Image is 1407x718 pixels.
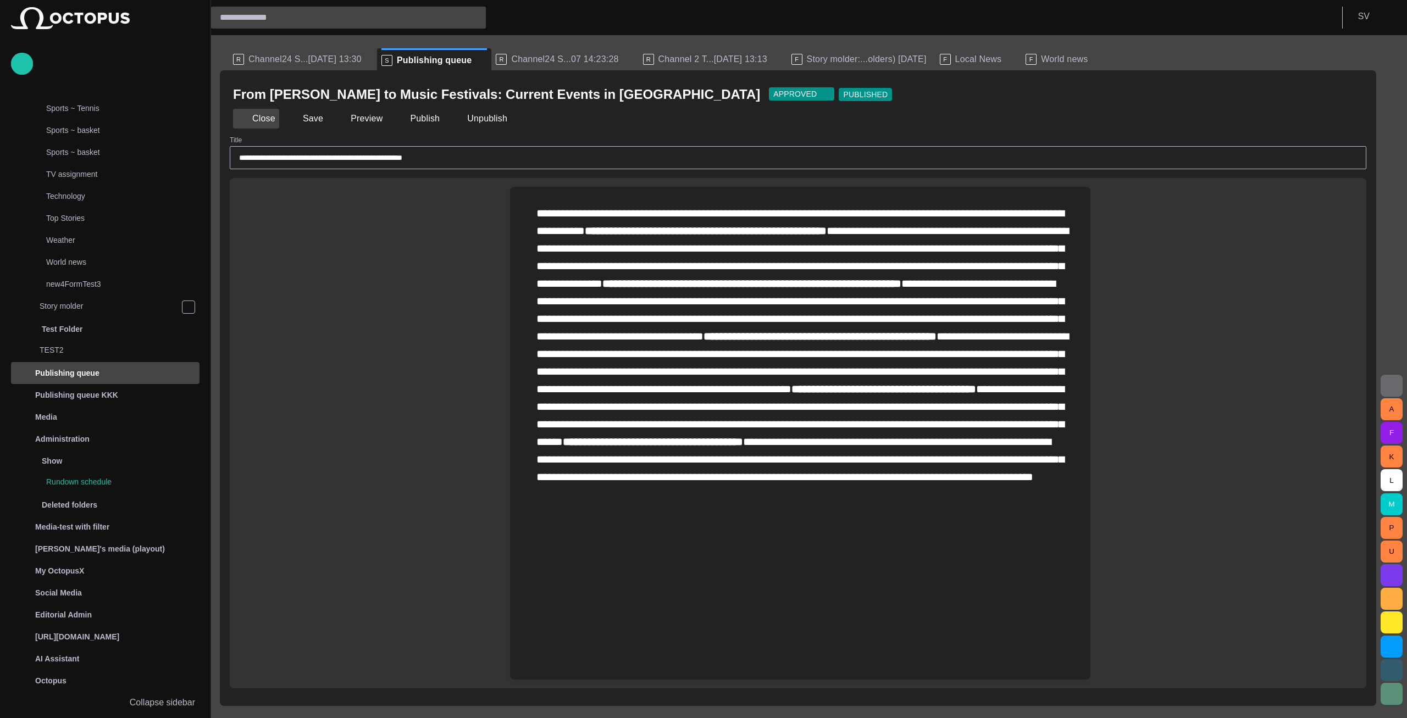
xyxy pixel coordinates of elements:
button: P [1381,517,1403,539]
button: APPROVED [769,87,834,101]
p: Administration [35,433,90,444]
h2: From Dan Brown to Music Festivals: Current Events in Prague [233,86,760,103]
label: Title [230,136,242,145]
div: Rundown schedule [24,472,200,494]
p: TV assignment [46,169,200,180]
p: Publishing queue [35,368,99,379]
p: Editorial Admin [35,609,92,620]
div: new4FormTest3 [24,274,200,296]
p: Media [35,411,57,422]
div: Technology [24,186,200,208]
p: F [1026,54,1037,65]
div: Top Stories [24,208,200,230]
p: [PERSON_NAME]'s media (playout) [35,543,165,554]
span: Channel24 S...07 14:23:28 [511,54,618,65]
p: TEST2 [40,344,200,355]
span: Channel 2 T...[DATE] 13:13 [658,54,767,65]
span: PUBLISHED [843,89,888,100]
div: FLocal News [935,48,1022,70]
p: Test Folder [42,324,82,335]
p: Weather [46,235,200,246]
div: RChannel24 S...[DATE] 13:30 [229,48,377,70]
p: F [940,54,951,65]
button: Save [284,109,327,129]
p: Sports ~ Tennis [46,103,200,114]
div: TEST2 [18,340,200,362]
p: F [791,54,802,65]
p: R [233,54,244,65]
p: Publishing queue KKK [35,389,118,400]
div: Media [11,406,200,428]
p: My OctopusX [35,565,84,576]
p: Show [42,455,62,466]
button: A [1381,398,1403,420]
span: World news [1041,54,1088,65]
p: Top Stories [46,213,200,224]
p: S V [1358,10,1370,23]
p: Deleted folders [42,499,97,510]
div: Sports ~ basket [24,120,200,142]
div: Weather [24,230,200,252]
div: World news [24,252,200,274]
button: Close [233,109,279,129]
span: Publishing queue [397,55,472,66]
p: Rundown schedule [46,476,200,487]
button: L [1381,469,1403,491]
div: Media-test with filter [11,516,200,538]
p: AI Assistant [35,653,79,664]
p: Media-test with filter [35,521,109,532]
button: SV [1349,7,1400,26]
button: F [1381,422,1403,444]
button: K [1381,446,1403,467]
p: Sports ~ basket [46,147,200,158]
p: new4FormTest3 [46,279,200,290]
p: [URL][DOMAIN_NAME] [35,631,119,642]
div: AI Assistant [11,648,200,670]
button: Preview [331,109,386,129]
p: Octopus [35,675,67,686]
p: Collapse sidebar [130,696,195,709]
div: Publishing queue [11,362,200,384]
p: Sports ~ basket [46,125,200,136]
button: Unpublish [448,109,511,129]
p: World news [46,257,200,268]
p: S [381,55,392,66]
div: [URL][DOMAIN_NAME] [11,626,200,648]
span: APPROVED [773,88,817,99]
p: Social Media [35,587,82,598]
div: Octopus [11,670,200,692]
div: Story molder [18,296,200,318]
span: Local News [955,54,1002,65]
p: Technology [46,191,200,202]
p: R [643,54,654,65]
div: [PERSON_NAME]'s media (playout) [11,538,200,560]
div: Sports ~ basket [24,142,200,164]
div: RChannel 2 T...[DATE] 13:13 [639,48,787,70]
button: Collapse sidebar [11,692,200,714]
button: U [1381,541,1403,563]
p: R [496,54,507,65]
div: FStory molder:...olders) [DATE] [787,48,935,70]
div: SPublishing queue [377,48,491,70]
div: Sports ~ Tennis [24,98,200,120]
span: Story molder:...olders) [DATE] [807,54,927,65]
button: Publish [391,109,444,129]
p: Story molder [40,300,181,311]
button: M [1381,493,1403,515]
div: RChannel24 S...07 14:23:28 [491,48,638,70]
div: TV assignment [24,164,200,186]
span: Channel24 S...[DATE] 13:30 [248,54,362,65]
img: Octopus News Room [11,7,130,29]
div: FWorld news [1021,48,1107,70]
